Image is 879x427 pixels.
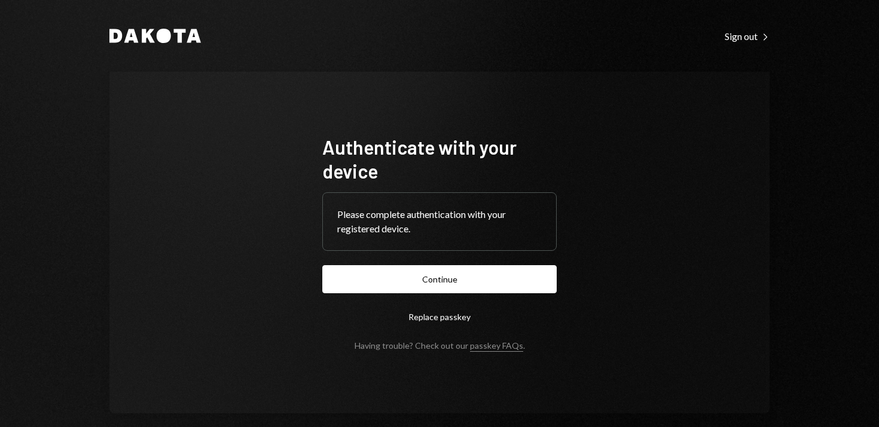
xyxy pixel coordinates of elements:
button: Replace passkey [322,303,557,331]
div: Please complete authentication with your registered device. [337,207,542,236]
a: Sign out [725,29,770,42]
h1: Authenticate with your device [322,135,557,183]
div: Having trouble? Check out our . [355,340,525,351]
button: Continue [322,265,557,293]
a: passkey FAQs [470,340,523,352]
div: Sign out [725,30,770,42]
